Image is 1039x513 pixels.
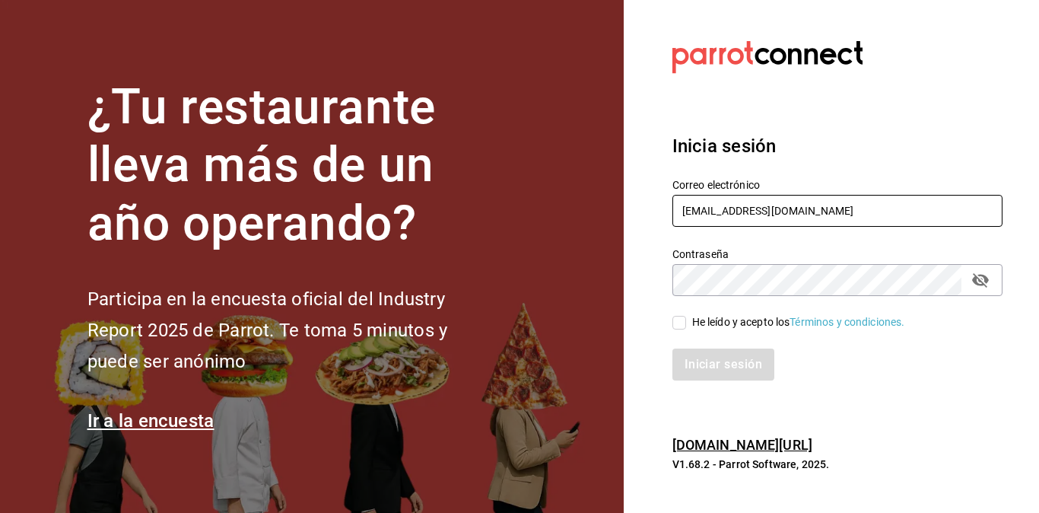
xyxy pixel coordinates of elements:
p: V1.68.2 - Parrot Software, 2025. [672,457,1002,472]
a: [DOMAIN_NAME][URL] [672,437,812,453]
a: Términos y condiciones. [790,316,904,328]
label: Correo electrónico [672,179,1002,190]
a: Ir a la encuesta [87,410,214,432]
h3: Inicia sesión [672,132,1002,160]
label: Contraseña [672,248,1002,259]
button: passwordField [968,267,993,293]
div: He leído y acepto los [692,314,905,330]
h1: ¿Tu restaurante lleva más de un año operando? [87,78,498,253]
h2: Participa en la encuesta oficial del Industry Report 2025 de Parrot. Te toma 5 minutos y puede se... [87,284,498,377]
input: Ingresa tu correo electrónico [672,195,1002,227]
